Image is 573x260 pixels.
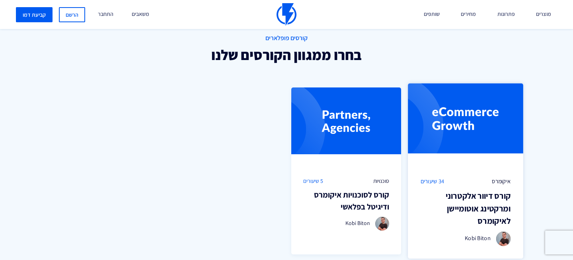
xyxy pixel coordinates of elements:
[303,177,323,185] span: 5 שיעורים
[48,34,525,43] span: קורסים פופלארים
[421,177,444,186] span: 34 שיעורים
[345,219,370,227] span: Kobi Biton
[492,177,511,186] span: איקומרס
[16,7,53,22] a: קביעת דמו
[373,177,389,185] span: סוכנויות
[421,190,511,227] h3: קורס דיוור אלקטרוני ומרקטינג אוטומיישן לאיקומרס
[291,87,401,254] a: סוכנויות 5 שיעורים קורס לסוכנויות איקומרס ודיגיטל בפלאשי Kobi Biton
[48,47,525,63] h2: בחרו ממגוון הקורסים שלנו
[303,189,389,213] h3: קורס לסוכנויות איקומרס ודיגיטל בפלאשי
[408,83,523,258] a: איקומרס 34 שיעורים קורס דיוור אלקטרוני ומרקטינג אוטומיישן לאיקומרס Kobi Biton
[59,7,85,22] a: הרשם
[465,234,491,242] span: Kobi Biton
